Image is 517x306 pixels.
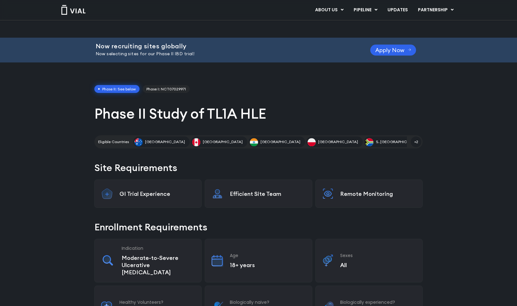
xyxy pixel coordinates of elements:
h1: Phase II Study of TL1A HLE [94,105,423,123]
img: Vial Logo [61,5,86,15]
a: Phase I: NCT07029971 [143,85,190,93]
img: Australia [135,138,143,146]
span: [GEOGRAPHIC_DATA] [318,139,358,145]
span: [GEOGRAPHIC_DATA] [203,139,243,145]
span: +2 [411,137,421,147]
h2: Eligible Countries [98,139,129,145]
p: All [340,261,416,269]
span: Apply Now [375,48,404,52]
span: Phase II: See below [94,85,140,93]
h2: Site Requirements [94,161,423,174]
h3: Biologically experienced? [340,299,416,305]
h2: Enrollment Requirements [94,220,423,234]
a: PIPELINEMenu Toggle [349,5,382,15]
img: India [250,138,258,146]
a: Apply Now [370,45,416,56]
a: PARTNERSHIPMenu Toggle [413,5,459,15]
p: GI Trial Experience [119,190,195,197]
h3: Sexes [340,253,416,258]
p: Remote Monitoring [340,190,416,197]
p: 18+ years [230,261,306,269]
a: UPDATES [382,5,413,15]
h3: Biologically naive? [230,299,306,305]
p: Now selecting sites for our Phase II IBD trial! [96,51,355,57]
img: Poland [308,138,316,146]
img: Canada [192,138,200,146]
span: S. [GEOGRAPHIC_DATA] [376,139,420,145]
h3: Indication [122,245,195,251]
img: S. Africa [365,138,373,146]
h3: Age [230,253,306,258]
h3: Healthy Volunteers? [119,299,195,305]
a: ABOUT USMenu Toggle [310,5,348,15]
p: Efficient Site Team [230,190,306,197]
span: [GEOGRAPHIC_DATA] [145,139,185,145]
span: [GEOGRAPHIC_DATA] [261,139,300,145]
p: Moderate-to-Severe Ulcerative [MEDICAL_DATA] [122,254,195,276]
h2: Now recruiting sites globally [96,43,355,50]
